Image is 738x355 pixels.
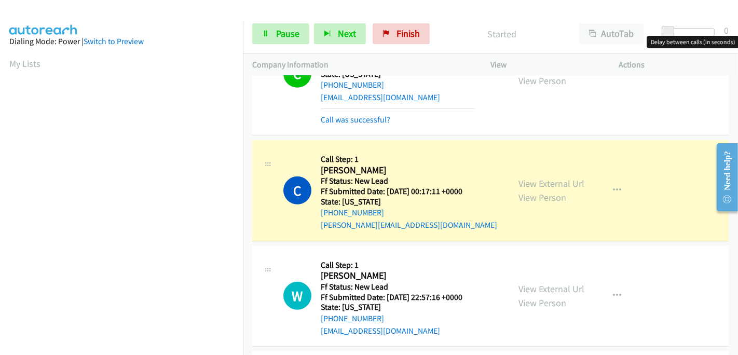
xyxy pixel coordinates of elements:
span: Finish [397,28,420,39]
h5: State: [US_STATE] [321,197,497,207]
a: Switch to Preview [84,36,144,46]
a: Call was successful? [321,115,390,125]
div: The call is yet to be attempted [283,282,311,310]
h1: C [283,176,311,204]
div: 0 [724,23,729,37]
a: [PHONE_NUMBER] [321,313,384,323]
a: [PERSON_NAME][EMAIL_ADDRESS][DOMAIN_NAME] [321,220,497,230]
div: Dialing Mode: Power | [9,35,234,48]
h5: Ff Submitted Date: [DATE] 00:17:11 +0000 [321,186,497,197]
h5: State: [US_STATE] [321,302,475,312]
h1: W [283,282,311,310]
h5: Ff Status: New Lead [321,282,475,292]
h5: Ff Submitted Date: [DATE] 22:57:16 +0000 [321,292,475,303]
span: Next [338,28,356,39]
h5: Ff Status: New Lead [321,176,497,186]
p: Started [444,27,561,41]
iframe: Resource Center [708,136,738,219]
a: [EMAIL_ADDRESS][DOMAIN_NAME] [321,326,440,336]
a: [PHONE_NUMBER] [321,208,384,217]
button: Next [314,23,366,44]
a: View Person [518,297,566,309]
h2: [PERSON_NAME] [321,270,475,282]
a: View Person [518,75,566,87]
h5: Call Step: 1 [321,260,475,270]
a: [PHONE_NUMBER] [321,80,384,90]
span: Pause [276,28,299,39]
a: My Lists [9,58,40,70]
a: Pause [252,23,309,44]
h5: Call Step: 1 [321,154,497,165]
a: View External Url [518,177,584,189]
p: View [490,59,600,71]
a: View External Url [518,283,584,295]
a: View Person [518,192,566,203]
a: Finish [373,23,430,44]
p: Company Information [252,59,472,71]
h2: [PERSON_NAME] [321,165,475,176]
p: Actions [619,59,729,71]
button: AutoTab [579,23,644,44]
a: [EMAIL_ADDRESS][DOMAIN_NAME] [321,92,440,102]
